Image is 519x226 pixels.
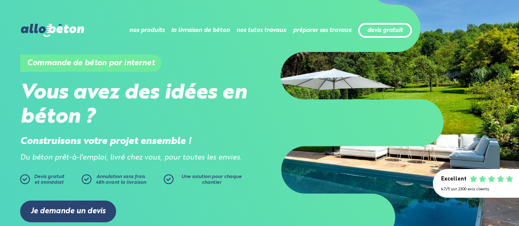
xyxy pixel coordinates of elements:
h2: Vous avez des idées en béton ? [20,81,260,130]
strong: Construisons votre projet ensemble ! [20,137,192,146]
span: Une solution pour chaque chantier [181,174,242,185]
a: devis gratuit [367,27,403,34]
li: nos tutos travaux [236,21,286,40]
li: préparer ses travaux [293,21,352,40]
li: la livraison de béton [171,21,230,40]
a: Je demande un devis [20,201,116,222]
a: Annulation sans frais48h avant la livraison [82,174,164,188]
img: allobéton [21,24,84,37]
a: Une solution pour chaque chantier [164,174,246,188]
span: Annulation sans frais 48h avant la livraison [96,174,146,185]
span: Devis gratuit et immédiat [34,174,64,185]
div: Excellent [441,176,466,183]
a: Devis gratuitet immédiat [20,174,78,188]
div: 4.7/5 sur 2300 avis clients [441,187,511,192]
li: nos produits [129,21,165,40]
h1: Commande de béton par internet [20,55,162,72]
i: Du béton prêt-à-l'emploi, livré chez vous, pour toutes les envies. [20,154,242,161]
